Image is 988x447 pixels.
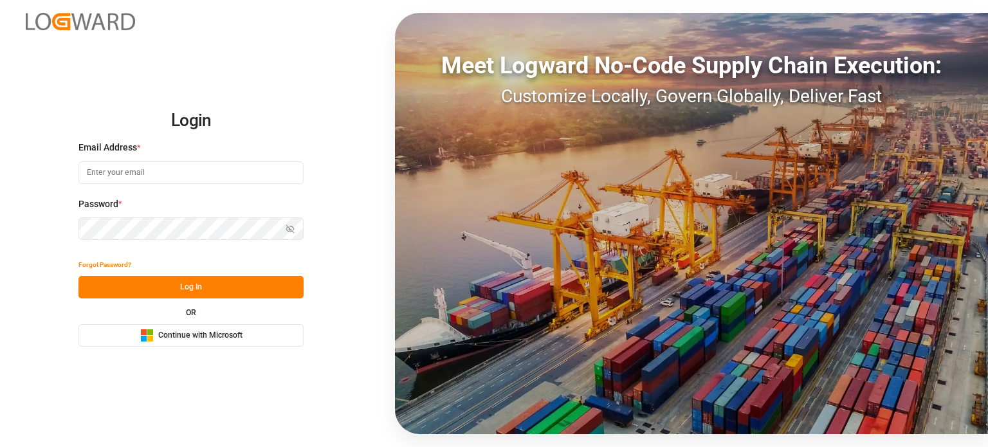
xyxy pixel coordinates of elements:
[186,309,196,316] small: OR
[395,48,988,83] div: Meet Logward No-Code Supply Chain Execution:
[78,253,131,276] button: Forgot Password?
[78,161,304,184] input: Enter your email
[78,276,304,298] button: Log In
[78,324,304,347] button: Continue with Microsoft
[78,141,137,154] span: Email Address
[395,83,988,110] div: Customize Locally, Govern Globally, Deliver Fast
[26,13,135,30] img: Logward_new_orange.png
[78,100,304,141] h2: Login
[158,330,242,342] span: Continue with Microsoft
[78,197,118,211] span: Password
